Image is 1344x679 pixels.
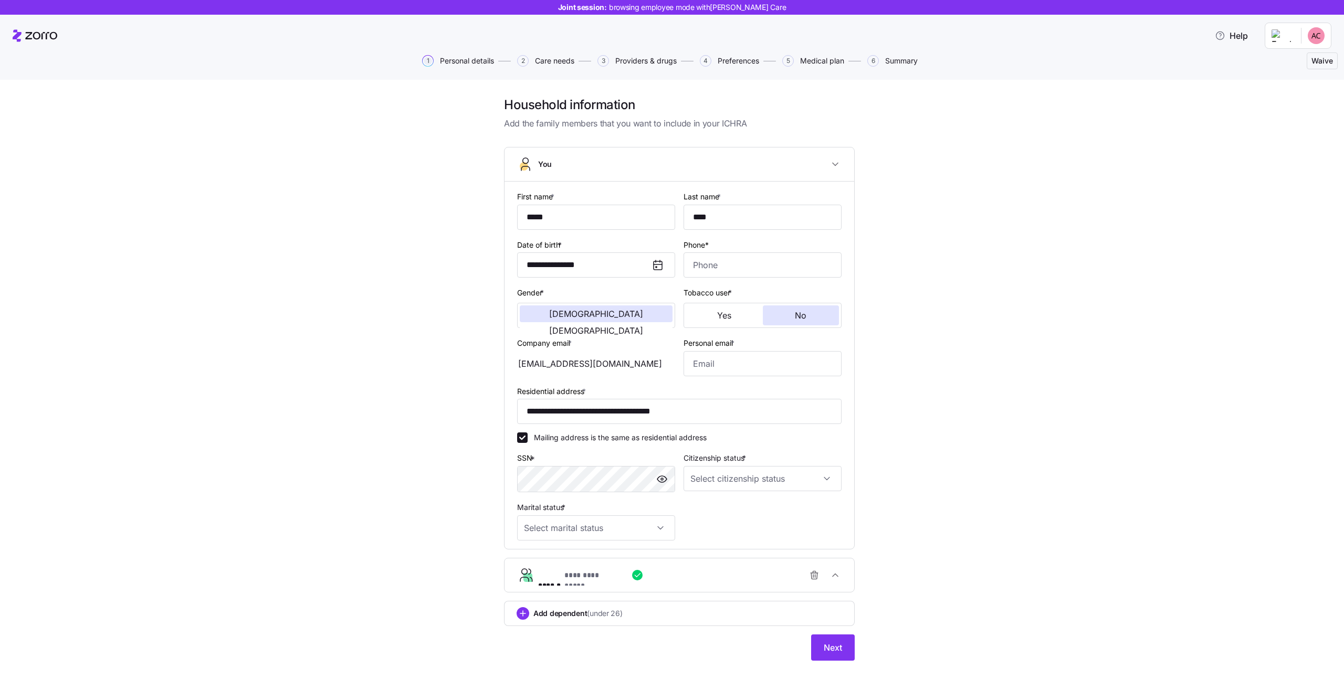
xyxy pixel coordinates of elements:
label: Gender [517,287,546,299]
span: Summary [885,57,918,65]
a: 1Personal details [420,55,494,67]
span: You [538,159,552,169]
button: 3Providers & drugs [597,55,677,67]
input: Email [684,351,842,376]
span: Providers & drugs [615,57,677,65]
span: Yes [717,311,731,320]
span: 3 [597,55,609,67]
svg: add icon [517,607,529,620]
span: Add the family members that you want to include in your ICHRA [504,117,855,130]
button: You [505,147,854,182]
span: Care needs [535,57,574,65]
label: Residential address [517,386,588,397]
img: abab336f3dd1a794c886dcecfff8233a [1308,27,1325,44]
button: 4Preferences [700,55,759,67]
span: No [795,311,806,320]
span: Medical plan [800,57,844,65]
input: Select marital status [517,515,675,540]
label: Phone* [684,239,709,251]
button: Help [1206,25,1256,46]
label: Personal email [684,337,737,349]
img: Employer logo [1272,29,1293,42]
span: 6 [867,55,879,67]
input: Phone [684,252,842,278]
span: (under 26) [587,608,622,619]
span: Personal details [440,57,494,65]
span: Next [824,641,842,654]
label: First name [517,191,556,203]
span: Preferences [718,57,759,65]
button: 6Summary [867,55,918,67]
button: 2Care needs [517,55,574,67]
span: [DEMOGRAPHIC_DATA] [549,326,643,335]
span: 2 [517,55,529,67]
button: 5Medical plan [782,55,844,67]
label: Citizenship status [684,452,748,464]
span: Joint session: [558,2,786,13]
label: Company email [517,337,574,349]
button: Waive [1307,52,1338,69]
label: Last name [684,191,723,203]
button: Next [811,634,855,661]
input: Select citizenship status [684,466,842,491]
span: browsing employee mode with [PERSON_NAME] Care [609,2,786,13]
span: 1 [422,55,434,67]
h1: Household information [504,97,855,113]
label: SSN [517,452,537,464]
label: Tobacco user [684,287,734,299]
span: Add dependent [533,608,623,619]
span: [DEMOGRAPHIC_DATA] [549,310,643,318]
span: Help [1215,29,1248,42]
span: 5 [782,55,794,67]
label: Date of birth [517,239,564,251]
span: 4 [700,55,711,67]
span: Waive [1311,56,1333,66]
div: You [505,182,854,549]
button: 1Personal details [422,55,494,67]
label: Marital status [517,502,568,513]
label: Mailing address is the same as residential address [528,432,707,443]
